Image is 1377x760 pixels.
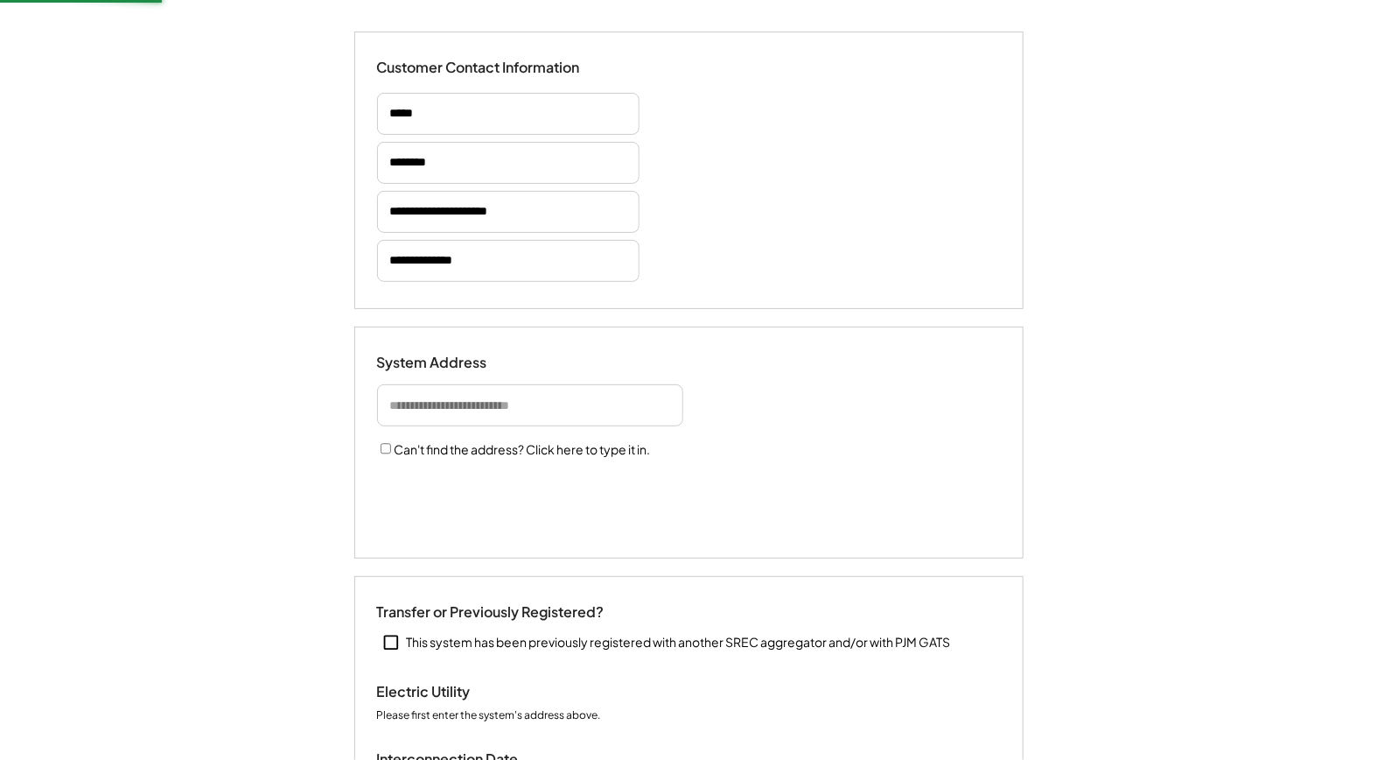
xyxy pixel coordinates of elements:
div: System Address [377,354,552,372]
div: Please first enter the system's address above. [377,708,601,724]
div: Transfer or Previously Registered? [377,603,605,622]
div: Customer Contact Information [377,59,580,77]
div: This system has been previously registered with another SREC aggregator and/or with PJM GATS [407,634,951,651]
label: Can't find the address? Click here to type it in. [394,441,650,457]
div: Electric Utility [377,683,552,701]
